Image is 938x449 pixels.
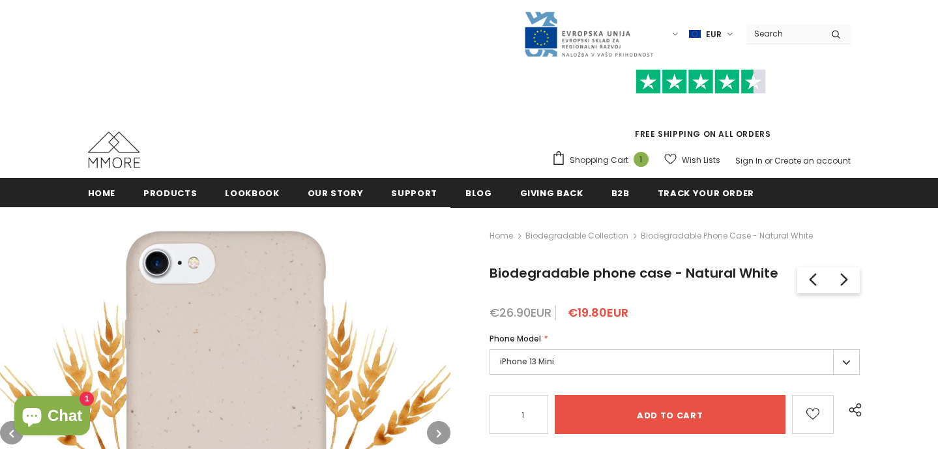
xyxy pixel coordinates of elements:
[523,28,654,39] a: Javni Razpis
[88,178,116,207] a: Home
[555,395,785,434] input: Add to cart
[765,155,772,166] span: or
[641,228,813,244] span: Biodegradable phone case - Natural White
[551,94,851,128] iframe: Customer reviews powered by Trustpilot
[391,178,437,207] a: support
[774,155,851,166] a: Create an account
[664,149,720,171] a: Wish Lists
[735,155,763,166] a: Sign In
[225,187,279,199] span: Lookbook
[308,178,364,207] a: Our Story
[634,152,649,167] span: 1
[520,178,583,207] a: Giving back
[143,187,197,199] span: Products
[308,187,364,199] span: Our Story
[520,187,583,199] span: Giving back
[490,228,513,244] a: Home
[706,28,722,41] span: EUR
[658,178,754,207] a: Track your order
[551,75,851,139] span: FREE SHIPPING ON ALL ORDERS
[636,69,766,94] img: Trust Pilot Stars
[568,304,628,321] span: €19.80EUR
[523,10,654,58] img: Javni Razpis
[88,132,140,168] img: MMORE Cases
[682,154,720,167] span: Wish Lists
[10,396,94,439] inbox-online-store-chat: Shopify online store chat
[570,154,628,167] span: Shopping Cart
[658,187,754,199] span: Track your order
[525,230,628,241] a: Biodegradable Collection
[465,178,492,207] a: Blog
[391,187,437,199] span: support
[225,178,279,207] a: Lookbook
[746,24,821,43] input: Search Site
[88,187,116,199] span: Home
[465,187,492,199] span: Blog
[490,333,541,344] span: Phone Model
[490,349,860,375] label: iPhone 13 Mini
[551,151,655,170] a: Shopping Cart 1
[490,264,778,282] span: Biodegradable phone case - Natural White
[611,178,630,207] a: B2B
[490,304,551,321] span: €26.90EUR
[611,187,630,199] span: B2B
[143,178,197,207] a: Products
